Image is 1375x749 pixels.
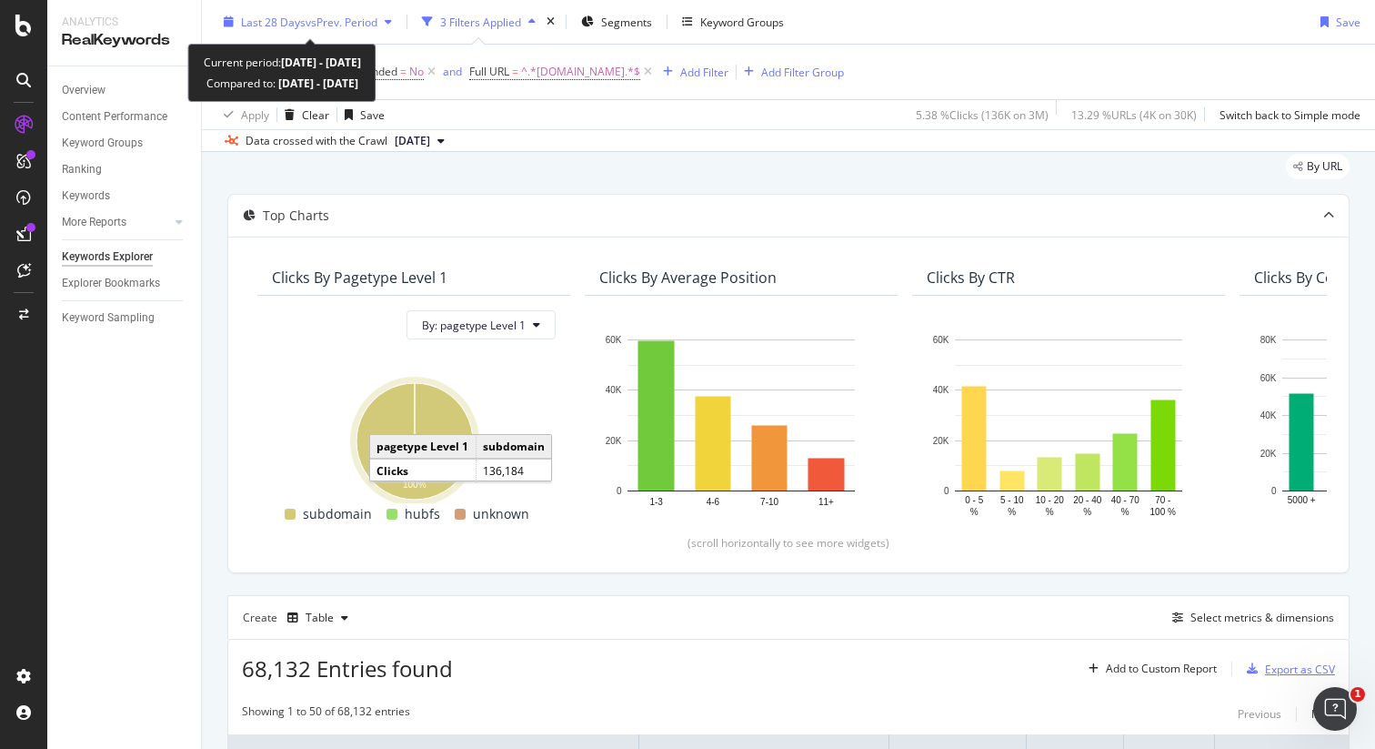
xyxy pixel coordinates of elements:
[337,100,385,129] button: Save
[62,134,188,153] a: Keyword Groups
[241,106,269,122] div: Apply
[1260,410,1277,420] text: 40K
[281,55,361,70] b: [DATE] - [DATE]
[512,64,518,79] span: =
[649,497,663,507] text: 1-3
[406,310,556,339] button: By: pagetype Level 1
[927,268,1015,287] div: Clicks By CTR
[303,503,372,525] span: subdomain
[62,187,188,206] a: Keywords
[1286,154,1350,179] div: legacy label
[1212,100,1360,129] button: Switch back to Simple mode
[1311,703,1335,725] button: Next
[62,160,102,179] div: Ranking
[761,64,844,79] div: Add Filter Group
[1083,507,1091,517] text: %
[1150,507,1176,517] text: 100 %
[1327,495,1352,505] text: 1000 -
[606,335,622,345] text: 60K
[927,330,1210,521] svg: A chart.
[1106,663,1217,674] div: Add to Custom Report
[1155,495,1170,505] text: 70 -
[1260,373,1277,383] text: 60K
[241,14,306,29] span: Last 28 Days
[206,73,358,94] div: Compared to:
[944,486,949,496] text: 0
[1238,706,1281,722] div: Previous
[1121,507,1129,517] text: %
[280,603,356,633] button: Table
[1271,486,1277,496] text: 0
[1036,495,1065,505] text: 10 - 20
[737,61,844,83] button: Add Filter Group
[521,59,640,85] span: ^.*[DOMAIN_NAME].*$
[1190,610,1334,625] div: Select metrics & dimensions
[760,497,778,507] text: 7-10
[62,107,167,127] div: Content Performance
[415,7,543,36] button: 3 Filters Applied
[617,486,622,496] text: 0
[469,64,509,79] span: Full URL
[656,61,728,83] button: Add Filter
[606,386,622,396] text: 40K
[700,14,784,29] div: Keyword Groups
[395,133,430,149] span: 2025 Sep. 23rd
[242,703,410,725] div: Showing 1 to 50 of 68,132 entries
[933,436,949,446] text: 20K
[360,106,385,122] div: Save
[250,535,1327,551] div: (scroll horizontally to see more widgets)
[970,507,979,517] text: %
[1240,654,1335,683] button: Export as CSV
[1313,687,1357,731] iframe: Intercom live chat
[62,309,188,328] a: Keyword Sampling
[62,213,126,232] div: More Reports
[1219,106,1360,122] div: Switch back to Simple mode
[601,14,652,29] span: Segments
[543,13,558,31] div: times
[62,30,186,51] div: RealKeywords
[933,335,949,345] text: 60K
[1313,7,1360,36] button: Save
[243,603,356,633] div: Create
[1000,495,1024,505] text: 5 - 10
[680,64,728,79] div: Add Filter
[1008,507,1016,517] text: %
[599,268,777,287] div: Clicks By Average Position
[707,497,720,507] text: 4-6
[62,187,110,206] div: Keywords
[306,612,334,623] div: Table
[272,374,556,503] svg: A chart.
[246,133,387,149] div: Data crossed with the Crawl
[606,436,622,446] text: 20K
[204,52,361,73] div: Current period:
[1288,495,1316,505] text: 5000 +
[62,274,188,293] a: Explorer Bookmarks
[62,81,188,100] a: Overview
[1311,706,1335,722] div: Next
[306,14,377,29] span: vs Prev. Period
[965,495,983,505] text: 0 - 5
[405,503,440,525] span: hubfs
[1307,161,1342,172] span: By URL
[933,386,949,396] text: 40K
[675,7,791,36] button: Keyword Groups
[1238,703,1281,725] button: Previous
[400,64,406,79] span: =
[62,134,143,153] div: Keyword Groups
[62,213,170,232] a: More Reports
[599,330,883,521] svg: A chart.
[1081,654,1217,683] button: Add to Custom Report
[1165,607,1334,629] button: Select metrics & dimensions
[62,248,153,267] div: Keywords Explorer
[403,480,427,490] text: 100%
[272,268,447,287] div: Clicks By pagetype Level 1
[443,64,462,79] div: and
[216,7,399,36] button: Last 28 DaysvsPrev. Period
[62,160,188,179] a: Ranking
[440,14,521,29] div: 3 Filters Applied
[263,207,329,225] div: Top Charts
[916,106,1049,122] div: 5.38 % Clicks ( 136K on 3M )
